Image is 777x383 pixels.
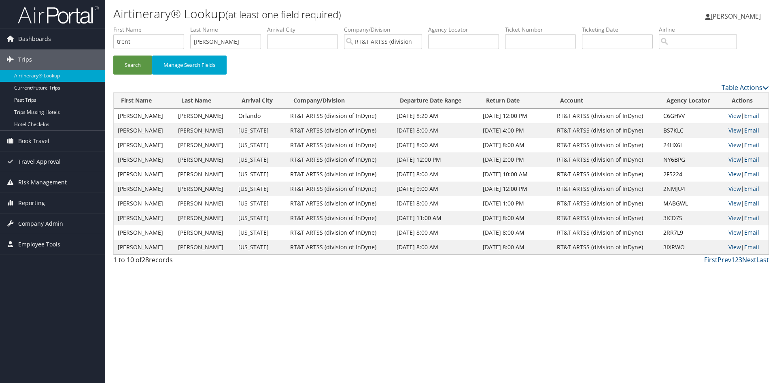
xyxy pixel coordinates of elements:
td: [US_STATE] [234,196,286,211]
td: RT&T ARTSS (division of InDyne) [286,152,393,167]
td: [DATE] 8:00 AM [393,225,478,240]
td: [DATE] 1:00 PM [479,196,553,211]
span: Employee Tools [18,234,60,255]
td: BS7KLC [659,123,725,138]
small: (at least one field required) [225,8,341,21]
td: [DATE] 11:00 AM [393,211,478,225]
td: [DATE] 8:00 AM [393,138,478,152]
a: Email [744,141,759,149]
td: [DATE] 8:00 AM [393,240,478,255]
span: [PERSON_NAME] [711,12,761,21]
td: [PERSON_NAME] [114,167,174,182]
span: 28 [142,255,149,264]
td: RT&T ARTSS (division of InDyne) [286,225,393,240]
td: [PERSON_NAME] [114,240,174,255]
td: RT&T ARTSS (division of InDyne) [553,182,659,196]
td: RT&T ARTSS (division of InDyne) [286,167,393,182]
td: [DATE] 8:00 AM [393,167,478,182]
td: [DATE] 8:00 AM [479,240,553,255]
td: RT&T ARTSS (division of InDyne) [553,211,659,225]
td: | [724,240,769,255]
a: Prev [718,255,731,264]
a: View [728,156,741,163]
td: | [724,225,769,240]
label: First Name [113,26,190,34]
td: RT&T ARTSS (division of InDyne) [286,211,393,225]
span: Book Travel [18,131,49,151]
span: Company Admin [18,214,63,234]
td: 3ICD7S [659,211,725,225]
td: RT&T ARTSS (division of InDyne) [553,138,659,152]
td: 2F5224 [659,167,725,182]
td: [DATE] 8:20 AM [393,109,478,123]
a: Email [744,214,759,222]
a: Email [744,126,759,134]
td: [DATE] 4:00 PM [479,123,553,138]
td: [PERSON_NAME] [174,182,234,196]
a: Email [744,243,759,251]
td: [PERSON_NAME] [114,211,174,225]
td: | [724,167,769,182]
td: [PERSON_NAME] [174,109,234,123]
a: First [704,255,718,264]
label: Company/Division [344,26,428,34]
td: RT&T ARTSS (division of InDyne) [553,167,659,182]
td: [US_STATE] [234,152,286,167]
td: [PERSON_NAME] [174,240,234,255]
td: RT&T ARTSS (division of InDyne) [286,109,393,123]
a: 2 [735,255,739,264]
td: | [724,211,769,225]
td: [PERSON_NAME] [174,225,234,240]
label: Arrival City [267,26,344,34]
td: 2RR7L9 [659,225,725,240]
td: | [724,123,769,138]
span: Trips [18,49,32,70]
td: [DATE] 9:00 AM [393,182,478,196]
label: Airline [659,26,743,34]
label: Last Name [190,26,267,34]
a: Email [744,170,759,178]
a: Email [744,185,759,193]
td: RT&T ARTSS (division of InDyne) [553,152,659,167]
a: Table Actions [722,83,769,92]
img: airportal-logo.png [18,5,99,24]
th: Company/Division [286,93,393,109]
td: [US_STATE] [234,182,286,196]
td: | [724,182,769,196]
td: [US_STATE] [234,225,286,240]
label: Ticketing Date [582,26,659,34]
a: Email [744,156,759,163]
td: C6GHVV [659,109,725,123]
td: NY6BPG [659,152,725,167]
td: | [724,109,769,123]
td: [PERSON_NAME] [114,109,174,123]
td: [DATE] 10:00 AM [479,167,553,182]
span: Travel Approval [18,152,61,172]
td: [DATE] 8:00 AM [393,196,478,211]
td: [DATE] 8:00 AM [479,211,553,225]
div: 1 to 10 of records [113,255,268,269]
a: View [728,229,741,236]
a: Email [744,199,759,207]
td: [US_STATE] [234,167,286,182]
td: [DATE] 8:00 AM [479,138,553,152]
button: Search [113,56,152,75]
td: [PERSON_NAME] [174,167,234,182]
td: RT&T ARTSS (division of InDyne) [286,138,393,152]
td: 3IXRWO [659,240,725,255]
td: [US_STATE] [234,211,286,225]
td: RT&T ARTSS (division of InDyne) [553,123,659,138]
th: Return Date: activate to sort column ascending [479,93,553,109]
td: [DATE] 8:00 AM [479,225,553,240]
a: Email [744,112,759,120]
td: Orlando [234,109,286,123]
a: View [728,185,741,193]
td: [PERSON_NAME] [114,182,174,196]
td: RT&T ARTSS (division of InDyne) [286,240,393,255]
td: [PERSON_NAME] [114,152,174,167]
a: View [728,112,741,120]
td: [PERSON_NAME] [114,123,174,138]
th: Agency Locator: activate to sort column ascending [659,93,725,109]
th: Departure Date Range: activate to sort column ascending [393,93,478,109]
a: 3 [739,255,742,264]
